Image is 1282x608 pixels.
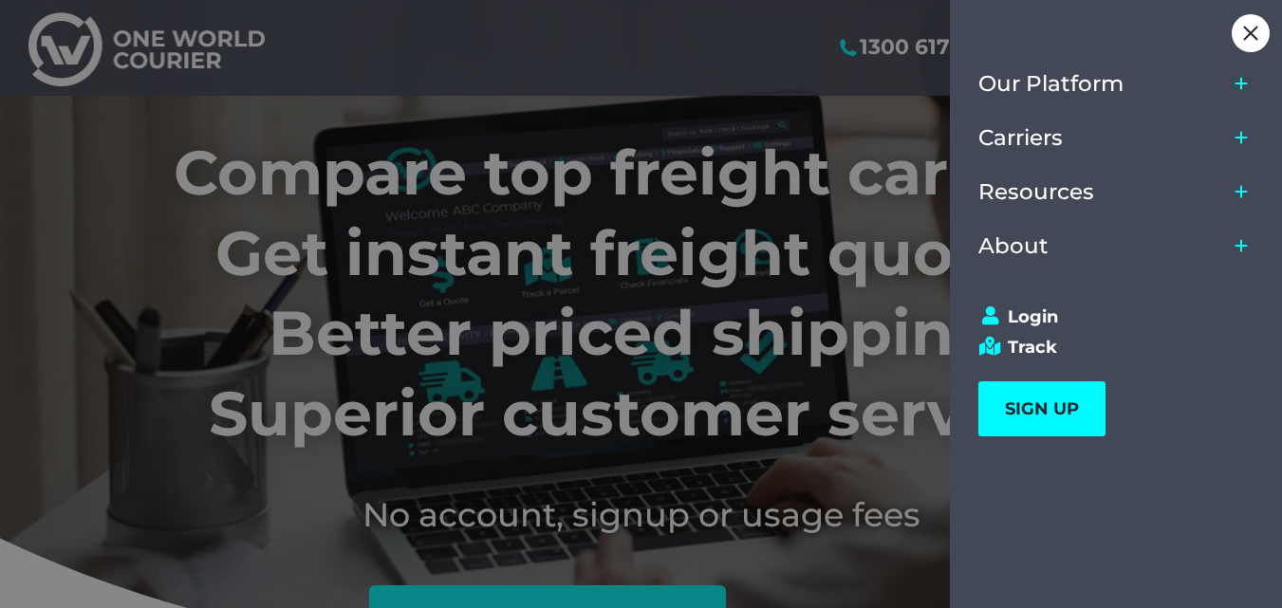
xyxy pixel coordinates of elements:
[978,111,1227,165] a: Carriers
[978,57,1227,111] a: Our Platform
[978,125,1063,151] span: Carriers
[978,71,1124,97] span: Our Platform
[978,233,1049,259] span: About
[978,165,1227,219] a: Resources
[978,381,1105,436] a: SIGN UP
[1232,14,1270,52] div: Close
[978,219,1227,273] a: About
[978,306,1236,327] a: Login
[1005,398,1079,419] span: SIGN UP
[978,337,1236,358] a: Track
[978,179,1094,205] span: Resources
